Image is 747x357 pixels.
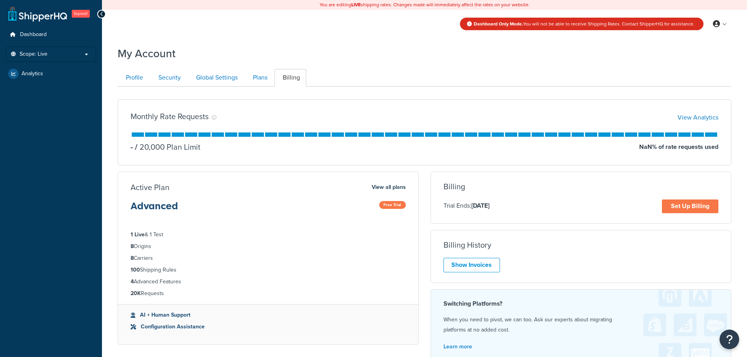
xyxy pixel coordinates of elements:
[6,67,96,81] a: Analytics
[131,289,141,297] strong: 20K
[662,199,718,213] a: Set Up Billing
[131,277,406,286] li: Advanced Features
[351,1,361,8] b: LIVE
[131,266,406,274] li: Shipping Rules
[150,69,187,87] a: Security
[118,46,176,61] h1: My Account
[274,69,306,87] a: Billing
[72,10,90,18] span: Expired!
[131,242,406,251] li: Origins
[443,182,465,191] h3: Billing
[131,277,134,286] strong: 4
[443,343,472,351] a: Learn more
[188,69,244,87] a: Global Settings
[379,201,406,209] span: Free Trial
[471,201,489,210] strong: [DATE]
[678,113,718,122] a: View Analytics
[20,31,47,38] span: Dashboard
[131,323,406,331] li: Configuration Assistance
[131,201,178,217] h3: Advanced
[245,69,274,87] a: Plans
[118,69,149,87] a: Profile
[8,6,67,22] a: ShipperHQ Home
[443,201,489,211] p: Trial Ends:
[131,230,145,239] strong: 1 Live
[131,230,406,239] li: & 1 Test
[22,71,43,77] span: Analytics
[131,289,406,298] li: Requests
[131,254,134,262] strong: 8
[131,242,134,250] strong: 8
[20,51,47,58] span: Scope: Live
[135,141,138,153] span: /
[131,112,209,121] h3: Monthly Rate Requests
[443,258,500,272] a: Show Invoices
[443,315,719,335] p: When you need to pivot, we can too. Ask our experts about migrating platforms at no added cost.
[131,311,406,319] li: AI + Human Support
[372,182,406,192] a: View all plans
[131,266,140,274] strong: 100
[474,20,694,27] span: You will not be able to receive Shipping Rates. Contact ShipperHQ for assistance.
[639,141,718,152] p: NaN % of rate requests used
[6,27,96,42] a: Dashboard
[443,241,491,249] h3: Billing History
[131,254,406,263] li: Carriers
[443,299,719,308] h4: Switching Platforms?
[131,183,169,192] h3: Active Plan
[720,330,739,349] button: Open Resource Center
[131,141,133,152] p: -
[133,141,200,152] p: 20,000 Plan Limit
[474,20,523,27] strong: Dashboard Only Mode.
